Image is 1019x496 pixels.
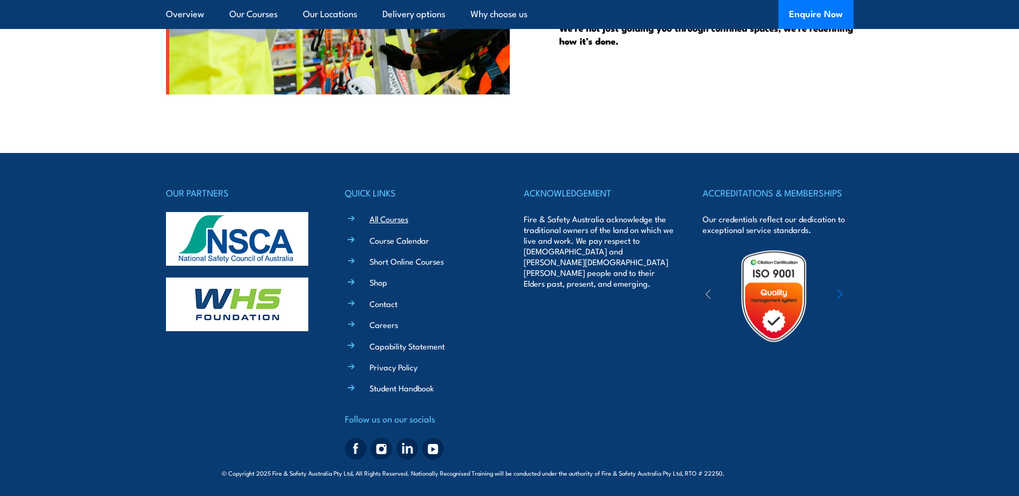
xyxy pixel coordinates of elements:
[727,249,821,343] img: Untitled design (19)
[166,212,308,266] img: nsca-logo-footer
[370,213,408,224] a: All Courses
[166,185,316,200] h4: OUR PARTNERS
[222,468,797,478] span: © Copyright 2025 Fire & Safety Australia Pty Ltd, All Rights Reserved. Nationally Recognised Trai...
[370,256,444,267] a: Short Online Courses
[370,382,434,393] a: Student Handbook
[345,411,495,426] h4: Follow us on our socials
[760,467,797,478] a: KND Digital
[703,185,853,200] h4: ACCREDITATIONS & MEMBERSHIPS
[370,340,445,352] a: Capability Statement
[345,185,495,200] h4: QUICK LINKS
[166,278,308,331] img: whs-logo-footer
[370,298,398,309] a: Contact
[559,21,853,48] strong: We’re not just guiding you through confined spaces; we’re redefining how it’s done.
[370,319,398,330] a: Careers
[703,214,853,235] p: Our credentials reflect our dedication to exceptional service standards.
[524,214,674,289] p: Fire & Safety Australia acknowledge the traditional owners of the land on which we live and work....
[370,235,429,246] a: Course Calendar
[370,361,417,373] a: Privacy Policy
[737,469,797,477] span: Site:
[821,278,915,315] img: ewpa-logo
[370,276,387,288] a: Shop
[524,185,674,200] h4: ACKNOWLEDGEMENT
